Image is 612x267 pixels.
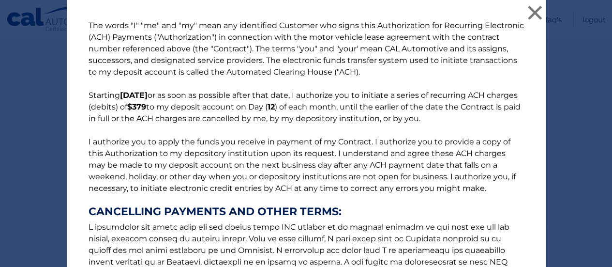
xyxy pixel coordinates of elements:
[268,102,275,111] b: 12
[89,206,524,218] strong: CANCELLING PAYMENTS AND OTHER TERMS:
[127,102,146,111] b: $379
[120,91,148,100] b: [DATE]
[525,3,545,22] button: ×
